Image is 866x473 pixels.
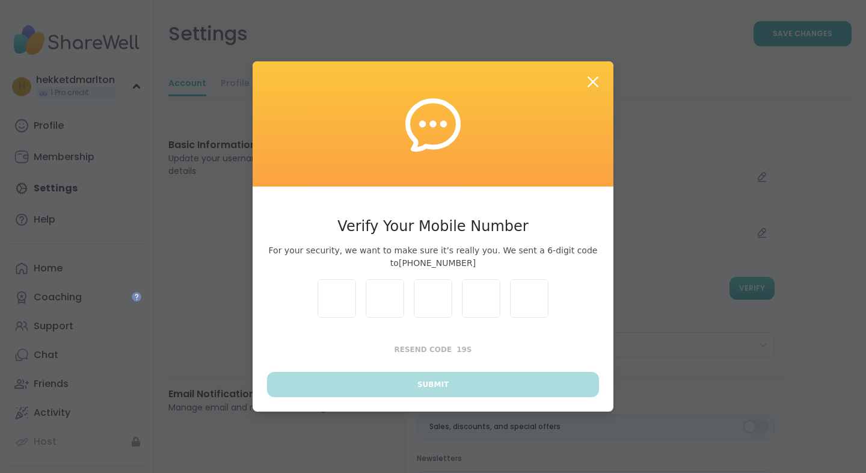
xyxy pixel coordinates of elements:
[417,379,449,390] span: Submit
[456,345,471,354] span: 19 s
[132,292,141,301] iframe: Spotlight
[267,337,599,362] button: Resend Code19s
[395,345,452,354] span: Resend Code
[267,372,599,397] button: Submit
[267,215,599,237] h3: Verify Your Mobile Number
[267,244,599,270] span: For your security, we want to make sure it’s really you. We sent a 6-digit code to [PHONE_NUMBER]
